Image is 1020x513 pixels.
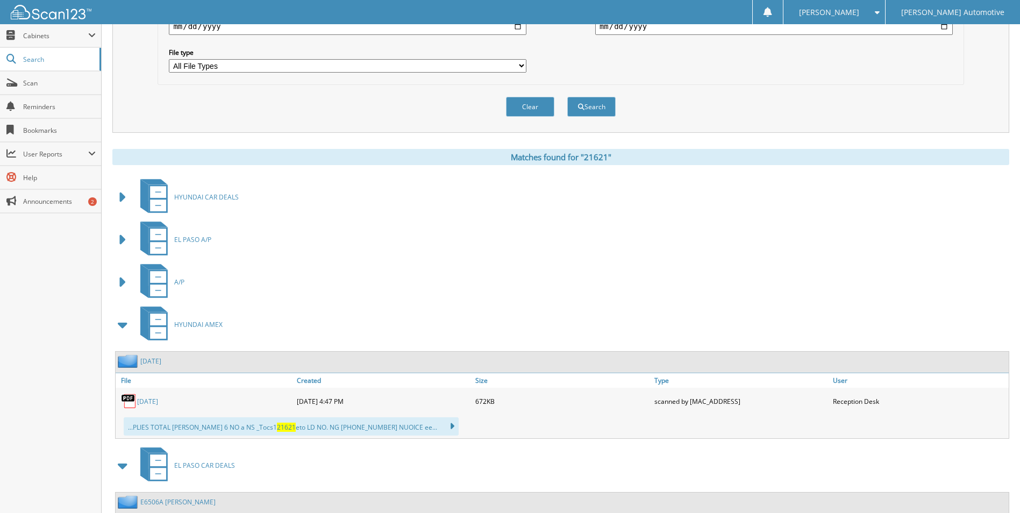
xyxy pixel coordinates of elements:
img: folder2.png [118,495,140,509]
a: A/P [134,261,184,303]
span: User Reports [23,149,88,159]
span: Search [23,55,94,64]
span: Bookmarks [23,126,96,135]
div: Reception Desk [830,390,1009,412]
div: [DATE] 4:47 PM [294,390,473,412]
span: EL PASO A/P [174,235,211,244]
a: Type [652,373,830,388]
span: Help [23,173,96,182]
span: A/P [174,277,184,287]
span: [PERSON_NAME] [799,9,859,16]
a: [DATE] [140,357,161,366]
span: 21621 [277,423,296,432]
div: 2 [88,197,97,206]
button: Search [567,97,616,117]
a: Size [473,373,651,388]
a: EL PASO A/P [134,218,211,261]
span: HYUNDAI AMEX [174,320,223,329]
span: Announcements [23,197,96,206]
div: Matches found for "21621" [112,149,1009,165]
span: Cabinets [23,31,88,40]
span: Scan [23,79,96,88]
a: HYUNDAI CAR DEALS [134,176,239,218]
a: E6506A [PERSON_NAME] [140,497,216,507]
input: end [595,18,953,35]
a: Created [294,373,473,388]
button: Clear [506,97,554,117]
span: HYUNDAI CAR DEALS [174,193,239,202]
div: scanned by [MAC_ADDRESS] [652,390,830,412]
a: HYUNDAI AMEX [134,303,223,346]
div: 672KB [473,390,651,412]
a: [DATE] [137,397,158,406]
a: File [116,373,294,388]
a: User [830,373,1009,388]
span: Reminders [23,102,96,111]
span: [PERSON_NAME] Automotive [901,9,1004,16]
span: EL PASO CAR DEALS [174,461,235,470]
input: start [169,18,526,35]
div: ...PLIES TOTAL [PERSON_NAME] 6 NO a NS _Tocs1 eto LD NO. NG [PHONE_NUMBER] NUOICE ee... [124,417,459,436]
img: folder2.png [118,354,140,368]
img: scan123-logo-white.svg [11,5,91,19]
a: EL PASO CAR DEALS [134,444,235,487]
label: File type [169,48,526,57]
img: PDF.png [121,393,137,409]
